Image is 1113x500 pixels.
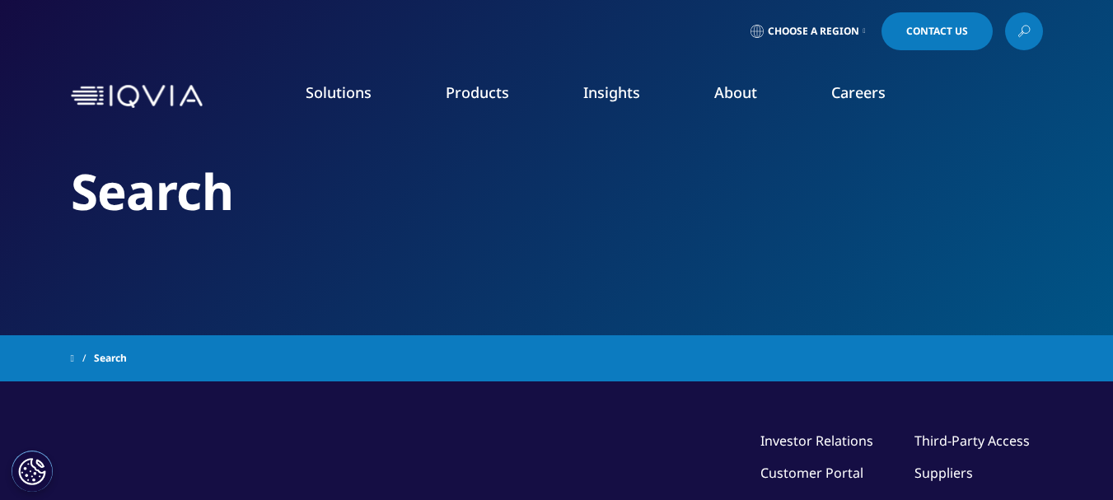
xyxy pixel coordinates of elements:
a: Customer Portal [760,464,863,482]
button: Paramètres des cookies [12,451,53,492]
a: About [714,82,757,102]
a: Solutions [306,82,372,102]
a: Contact Us [882,12,993,50]
a: Investor Relations [760,432,873,450]
a: Suppliers [914,464,973,482]
span: Contact Us [906,26,968,36]
a: Careers [831,82,886,102]
span: Search [94,343,127,373]
a: Products [446,82,509,102]
a: Insights [583,82,640,102]
span: Choose a Region [768,25,859,38]
h2: Search [71,161,1043,222]
nav: Primary [209,58,1043,135]
a: Third-Party Access [914,432,1030,450]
